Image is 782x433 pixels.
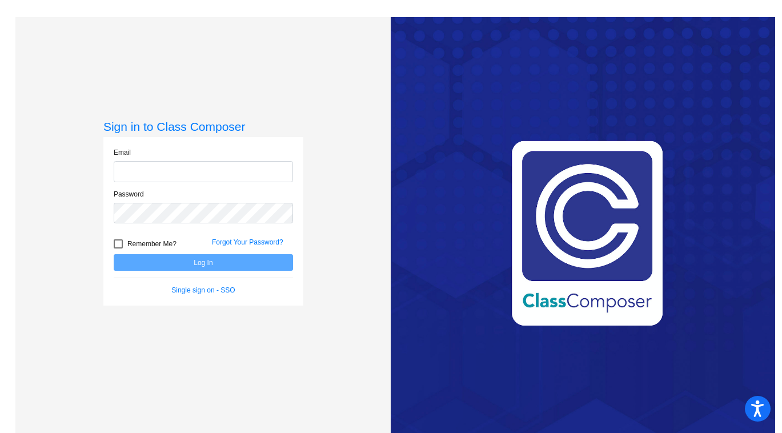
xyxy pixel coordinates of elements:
label: Email [114,147,131,158]
span: Remember Me? [127,237,177,251]
label: Password [114,189,144,199]
a: Single sign on - SSO [171,286,235,294]
a: Forgot Your Password? [212,238,283,246]
button: Log In [114,254,293,271]
h3: Sign in to Class Composer [103,119,303,134]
